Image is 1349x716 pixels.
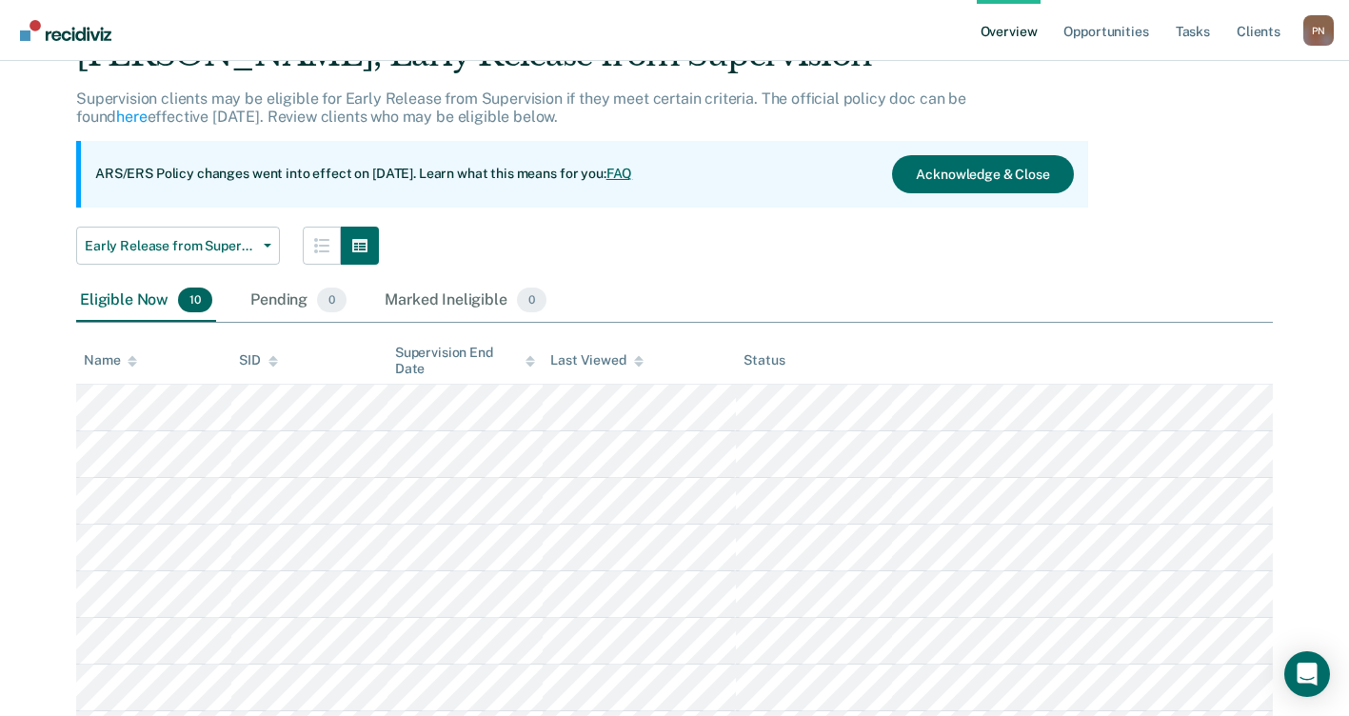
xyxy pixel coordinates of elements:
span: Early Release from Supervision [85,238,256,254]
div: [PERSON_NAME], Early Release from Supervision [76,35,1088,89]
button: Early Release from Supervision [76,227,280,265]
a: FAQ [606,166,633,181]
div: Status [744,352,784,368]
div: Pending0 [247,280,350,322]
span: 0 [517,288,546,312]
div: Last Viewed [550,352,643,368]
button: Acknowledge & Close [892,155,1073,193]
div: Marked Ineligible0 [381,280,550,322]
div: Supervision End Date [395,345,535,377]
div: Name [84,352,137,368]
div: P N [1303,15,1334,46]
a: here [116,108,147,126]
div: SID [239,352,278,368]
div: Open Intercom Messenger [1284,651,1330,697]
div: Eligible Now10 [76,280,216,322]
p: ARS/ERS Policy changes went into effect on [DATE]. Learn what this means for you: [95,165,632,184]
img: Recidiviz [20,20,111,41]
span: 0 [317,288,347,312]
button: Profile dropdown button [1303,15,1334,46]
span: 10 [178,288,212,312]
p: Supervision clients may be eligible for Early Release from Supervision if they meet certain crite... [76,89,966,126]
